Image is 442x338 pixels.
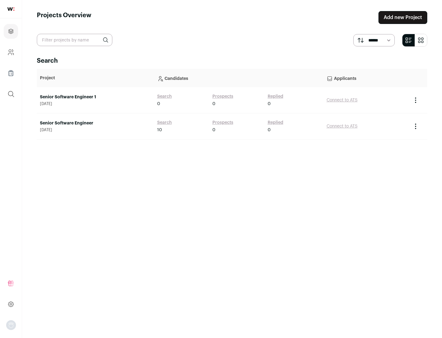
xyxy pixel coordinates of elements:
[212,101,215,107] span: 0
[157,120,172,126] a: Search
[412,123,419,130] button: Project Actions
[412,96,419,104] button: Project Actions
[40,101,151,106] span: [DATE]
[157,127,162,133] span: 10
[6,320,16,330] img: nopic.png
[157,101,160,107] span: 0
[6,320,16,330] button: Open dropdown
[212,93,233,100] a: Prospects
[268,93,283,100] a: Replied
[378,11,427,24] a: Add new Project
[7,7,14,11] img: wellfound-shorthand-0d5821cbd27db2630d0214b213865d53afaa358527fdda9d0ea32b1df1b89c2c.svg
[268,101,271,107] span: 0
[37,57,427,65] h2: Search
[40,94,151,100] a: Senior Software Engineer 1
[37,11,91,24] h1: Projects Overview
[327,98,358,102] a: Connect to ATS
[268,127,271,133] span: 0
[212,127,215,133] span: 0
[327,72,406,84] p: Applicants
[40,128,151,132] span: [DATE]
[327,124,358,128] a: Connect to ATS
[4,66,18,81] a: Company Lists
[40,75,151,81] p: Project
[37,34,112,46] input: Filter projects by name
[4,45,18,60] a: Company and ATS Settings
[212,120,233,126] a: Prospects
[4,24,18,39] a: Projects
[157,93,172,100] a: Search
[40,120,151,126] a: Senior Software Engineer
[157,72,320,84] p: Candidates
[268,120,283,126] a: Replied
